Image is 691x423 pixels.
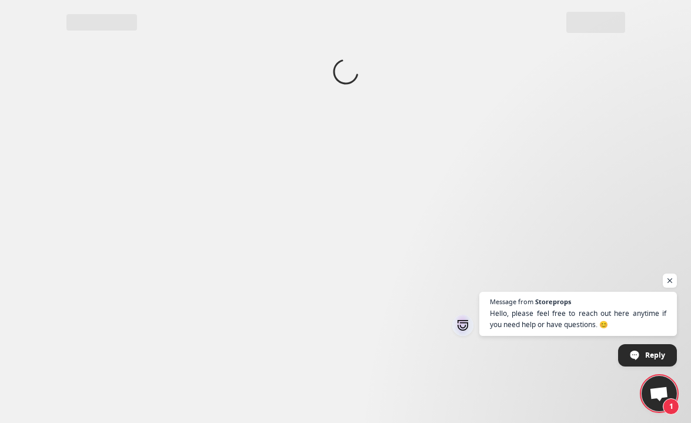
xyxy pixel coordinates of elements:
[490,308,666,330] span: Hello, please feel free to reach out here anytime if you need help or have questions. 😊
[490,298,533,305] span: Message from
[535,298,571,305] span: Storeprops
[642,376,677,411] a: Open chat
[663,398,679,415] span: 1
[645,345,665,365] span: Reply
